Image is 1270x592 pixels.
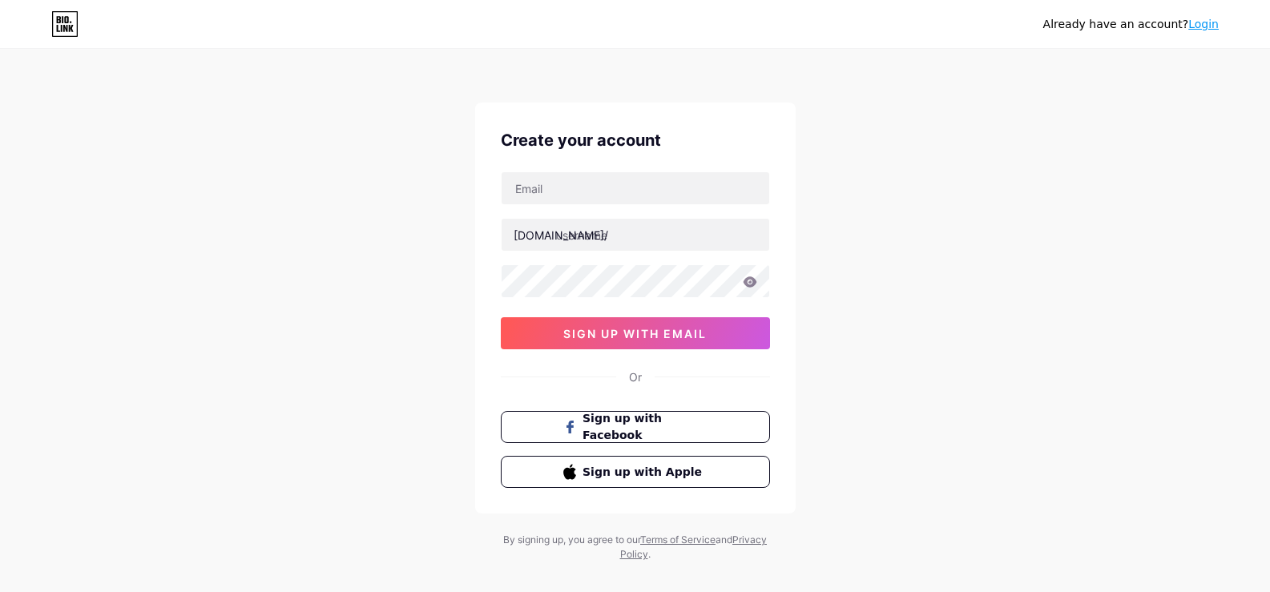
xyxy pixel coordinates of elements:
div: [DOMAIN_NAME]/ [514,227,608,244]
div: Or [629,368,642,385]
span: Sign up with Apple [583,464,707,481]
input: Email [502,172,769,204]
span: sign up with email [563,327,707,340]
div: Already have an account? [1043,16,1219,33]
span: Sign up with Facebook [583,410,707,444]
div: By signing up, you agree to our and . [499,533,772,562]
a: Login [1188,18,1219,30]
a: Terms of Service [640,534,716,546]
button: Sign up with Facebook [501,411,770,443]
button: Sign up with Apple [501,456,770,488]
button: sign up with email [501,317,770,349]
input: username [502,219,769,251]
div: Create your account [501,128,770,152]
